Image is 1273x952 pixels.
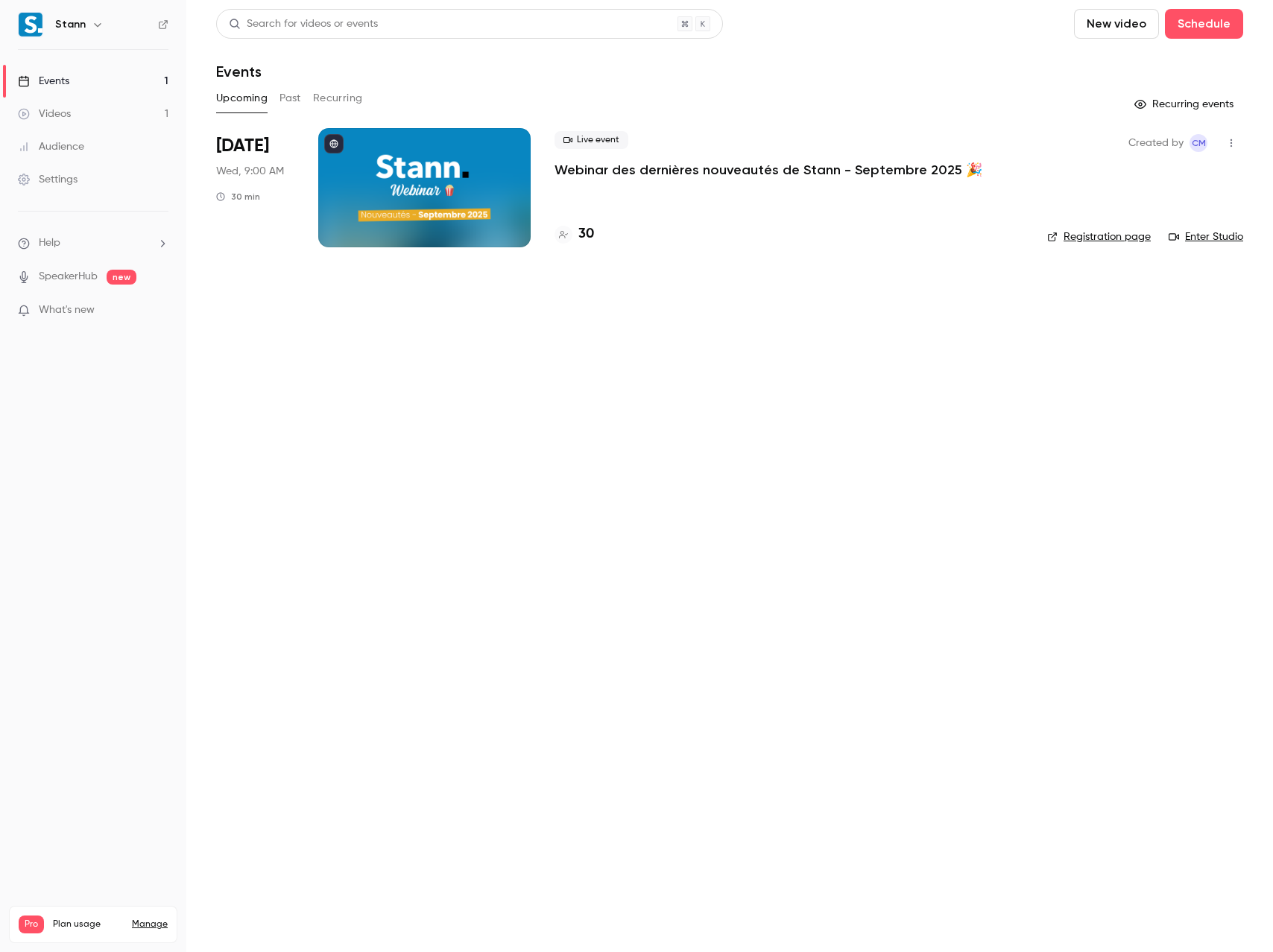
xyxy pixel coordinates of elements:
[1074,9,1159,39] button: New video
[107,270,136,285] span: new
[555,131,628,149] span: Live event
[19,13,42,37] img: Stann
[18,172,78,187] div: Settings
[18,139,84,154] div: Audience
[279,86,301,110] button: Past
[18,74,69,89] div: Events
[18,107,71,121] div: Videos
[216,63,262,80] h1: Events
[216,191,260,203] div: 30 min
[1190,134,1207,152] span: Camille MONNA
[132,918,168,930] a: Manage
[1165,9,1243,39] button: Schedule
[216,128,294,247] div: Sep 10 Wed, 9:00 AM (Europe/Paris)
[216,134,269,158] span: [DATE]
[39,235,60,251] span: Help
[18,235,168,251] li: help-dropdown-opener
[1128,134,1184,152] span: Created by
[55,17,86,32] h6: Stann
[39,302,95,318] span: What's new
[39,269,98,285] a: SpeakerHub
[19,915,44,933] span: Pro
[53,918,123,930] span: Plan usage
[151,304,168,317] iframe: Noticeable Trigger
[555,224,594,244] a: 30
[578,224,594,244] h4: 30
[1169,229,1243,244] a: Enter Studio
[313,86,363,110] button: Recurring
[229,16,378,32] div: Search for videos or events
[216,164,284,179] span: Wed, 9:00 AM
[1192,134,1206,152] span: CM
[1047,229,1151,244] a: Registration page
[1128,92,1243,116] button: Recurring events
[216,86,268,110] button: Upcoming
[555,161,982,179] a: Webinar des dernières nouveautés de Stann - Septembre 2025 🎉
